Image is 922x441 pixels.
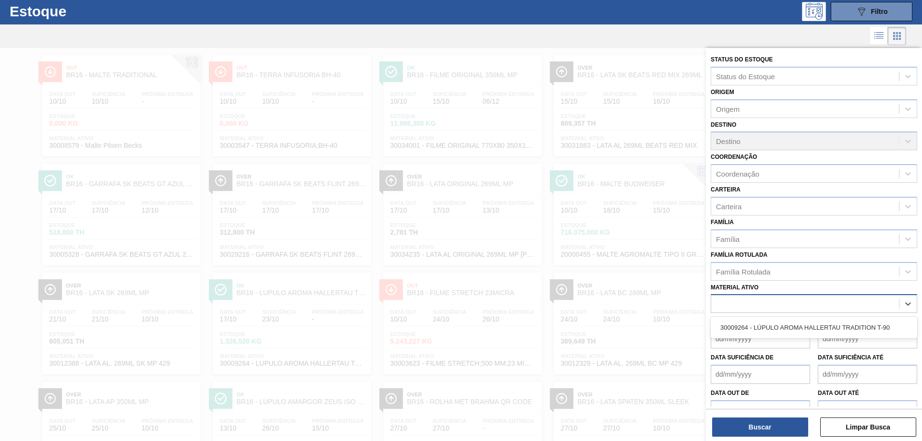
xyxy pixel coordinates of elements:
[711,89,734,95] label: Origem
[888,27,906,45] div: Visão em Cards
[546,48,717,156] a: ÍconeOverBR16 - LATA SK BEATS RED MIX 269MLData out15/10Suficiência15/10Próxima Entrega16/10Estoq...
[206,48,376,156] a: ÍconeOutBR16 - TERRA INFUSORIA BH-40Data out10/10Suficiência10/10Próxima Entrega-Estoque0,000 KGM...
[716,72,775,80] div: Status do Estoque
[376,48,546,156] a: ÍconeOkBR16 - FILME ORIGINAL 350ML MPData out10/10Suficiência15/10Próxima Entrega06/12Estoque11.9...
[716,267,770,275] div: Família Rotulada
[711,354,774,361] label: Data suficiência de
[35,48,206,156] a: ÍconeOutBR16 - MALTE TRADITIONALData out10/10Suficiência10/10Próxima Entrega-Estoque0,000 KGMater...
[818,365,917,384] input: dd/mm/yyyy
[711,365,810,384] input: dd/mm/yyyy
[818,400,917,419] input: dd/mm/yyyy
[716,235,740,243] div: Família
[711,121,736,128] label: Destino
[711,154,757,160] label: Coordenação
[711,400,810,419] input: dd/mm/yyyy
[711,284,759,291] label: Material ativo
[818,329,917,348] input: dd/mm/yyyy
[818,390,859,396] label: Data out até
[871,8,888,15] span: Filtro
[711,319,917,336] div: 30009264 - LÚPULO AROMA HALLERTAU TRADITION T-90
[716,202,741,210] div: Carteira
[711,251,767,258] label: Família Rotulada
[802,2,826,21] div: Pogramando: nenhum usuário selecionado
[716,105,740,113] div: Origem
[716,170,759,178] div: Coordenação
[717,48,887,156] a: ÍconeOkBR16 - AROMA CARAMBOLAData out15/10Suficiência17/10Próxima Entrega-Estoque4.000,000 KGMate...
[870,27,888,45] div: Visão em Lista
[711,390,749,396] label: Data out de
[711,56,773,63] label: Status do Estoque
[831,2,912,21] button: Filtro
[711,186,740,193] label: Carteira
[818,354,884,361] label: Data suficiência até
[711,329,810,348] input: dd/mm/yyyy
[10,6,153,17] h1: Estoque
[711,219,734,226] label: Família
